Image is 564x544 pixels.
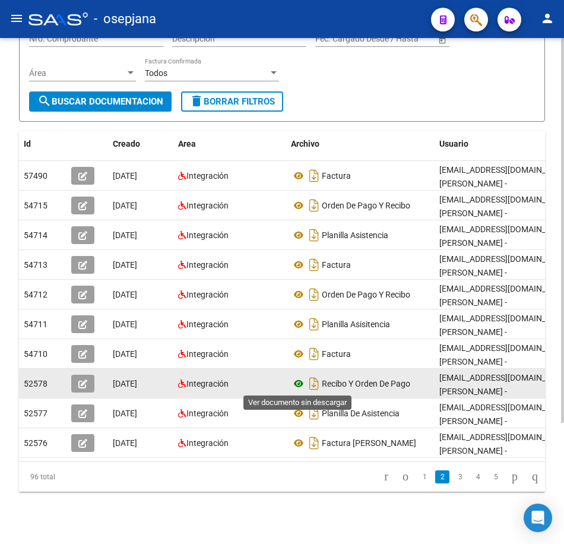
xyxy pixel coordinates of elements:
[178,139,196,148] span: Area
[489,470,503,483] a: 5
[186,260,229,270] span: Integración
[286,131,435,157] datatable-header-cell: Archivo
[94,6,156,32] span: - osepjana
[9,11,24,26] mat-icon: menu
[37,94,52,108] mat-icon: search
[113,409,137,418] span: [DATE]
[469,467,487,487] li: page 4
[436,33,448,46] button: Open calendar
[19,131,66,157] datatable-header-cell: Id
[524,504,552,532] div: Open Intercom Messenger
[186,290,229,299] span: Integración
[306,166,322,185] i: Descargar documento
[471,470,485,483] a: 4
[322,260,351,270] span: Factura
[306,196,322,215] i: Descargar documento
[24,290,47,299] span: 54712
[416,467,433,487] li: page 1
[506,470,523,483] a: go to next page
[306,344,322,363] i: Descargar documento
[451,467,469,487] li: page 3
[322,171,351,181] span: Factura
[435,470,449,483] a: 2
[322,409,400,418] span: Planilla De Asistencia
[186,438,229,448] span: Integración
[186,201,229,210] span: Integración
[113,379,137,388] span: [DATE]
[24,230,47,240] span: 54714
[487,467,505,487] li: page 5
[306,404,322,423] i: Descargar documento
[322,379,410,388] span: Recibo Y Orden De Pago
[433,467,451,487] li: page 2
[322,320,390,329] span: Planilla Asisitencia
[24,171,47,181] span: 57490
[322,201,410,210] span: Orden De Pago Y Recibo
[322,290,410,299] span: Orden De Pago Y Recibo
[397,470,414,483] a: go to previous page
[113,260,137,270] span: [DATE]
[379,470,394,483] a: go to first page
[186,320,229,329] span: Integración
[113,230,137,240] span: [DATE]
[322,438,416,448] span: Factura [PERSON_NAME]
[540,11,555,26] mat-icon: person
[113,320,137,329] span: [DATE]
[113,139,140,148] span: Creado
[113,349,137,359] span: [DATE]
[113,201,137,210] span: [DATE]
[108,131,173,157] datatable-header-cell: Creado
[186,230,229,240] span: Integración
[439,139,468,148] span: Usuario
[362,34,420,44] input: End date
[186,349,229,359] span: Integración
[173,131,286,157] datatable-header-cell: Area
[113,438,137,448] span: [DATE]
[186,409,229,418] span: Integración
[19,462,124,492] div: 96 total
[24,349,47,359] span: 54710
[315,34,352,44] input: Start date
[306,226,322,245] i: Descargar documento
[29,68,125,78] span: Área
[113,290,137,299] span: [DATE]
[37,96,163,107] span: Buscar Documentacion
[24,139,31,148] span: Id
[24,201,47,210] span: 54715
[306,434,322,453] i: Descargar documento
[186,379,229,388] span: Integración
[24,320,47,329] span: 54711
[24,260,47,270] span: 54713
[291,139,319,148] span: Archivo
[306,315,322,334] i: Descargar documento
[322,349,351,359] span: Factura
[24,438,47,448] span: 52576
[306,374,322,393] i: Descargar documento
[24,409,47,418] span: 52577
[24,379,47,388] span: 52578
[186,171,229,181] span: Integración
[113,171,137,181] span: [DATE]
[29,91,172,112] button: Buscar Documentacion
[189,94,204,108] mat-icon: delete
[145,68,167,78] span: Todos
[306,285,322,304] i: Descargar documento
[453,470,467,483] a: 3
[417,470,432,483] a: 1
[189,96,275,107] span: Borrar Filtros
[527,470,543,483] a: go to last page
[181,91,283,112] button: Borrar Filtros
[306,255,322,274] i: Descargar documento
[322,230,388,240] span: Planilla Asistencia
